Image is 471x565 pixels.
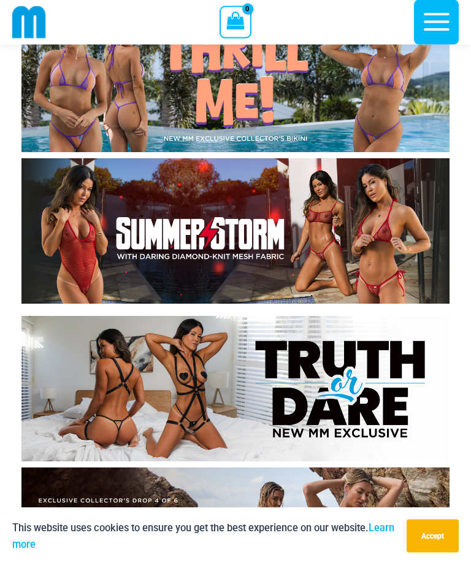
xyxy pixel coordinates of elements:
[407,520,459,553] button: Accept
[21,317,450,462] img: Truth or Dare
[12,520,397,553] p: This website uses cookies to ensure you get the best experience on our website.
[12,6,46,39] img: cropped mm emblem
[21,159,450,304] img: Summer Storm
[21,7,450,153] img: Thrill Me
[220,6,251,38] a: View Shopping Cart, empty
[12,522,394,550] a: Learn more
